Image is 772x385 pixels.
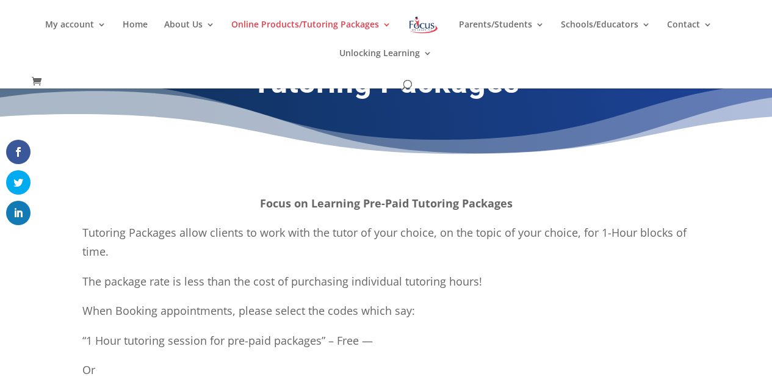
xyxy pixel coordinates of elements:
a: Online Products/Tutoring Packages [231,20,391,49]
p: The package rate is less than the cost of purchasing individual tutoring hours! [82,272,690,302]
a: Schools/Educators [561,20,651,49]
a: Unlocking Learning [339,49,432,77]
strong: Focus on Learning Pre-Paid Tutoring Packages [260,196,513,210]
a: About Us [164,20,215,49]
a: Parents/Students [459,20,544,49]
a: Contact [667,20,712,49]
a: Home [123,20,148,49]
a: My account [45,20,106,49]
img: Focus on Learning [408,14,439,36]
p: Tutoring Packages allow clients to work with the tutor of your choice, on the topic of your choic... [82,223,690,272]
p: “1 Hour tutoring session for pre-paid packages” – Free — [82,331,690,361]
p: When Booking appointments, please select the codes which say: [82,301,690,331]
